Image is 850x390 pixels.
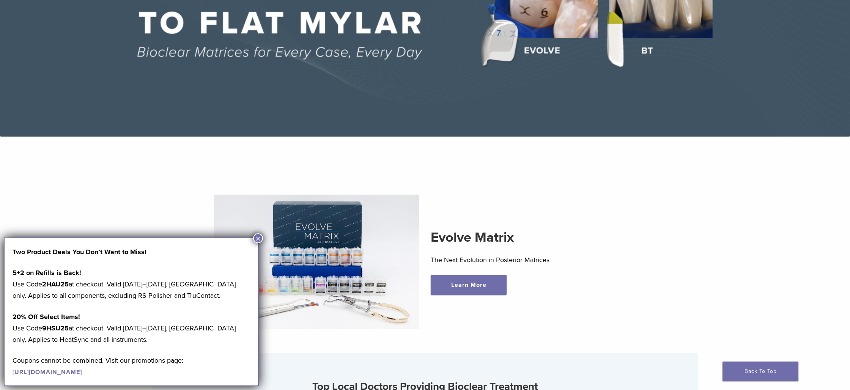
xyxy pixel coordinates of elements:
p: Coupons cannot be combined. Visit our promotions page: [13,355,250,377]
p: The Next Evolution in Posterior Matrices [431,254,637,266]
p: Use Code at checkout. Valid [DATE]–[DATE], [GEOGRAPHIC_DATA] only. Applies to all components, exc... [13,267,250,301]
img: Evolve Matrix [214,195,420,329]
a: [URL][DOMAIN_NAME] [13,368,82,376]
strong: 20% Off Select Items! [13,313,80,321]
button: Close [253,233,263,243]
strong: 5+2 on Refills is Back! [13,269,81,277]
a: Back To Top [722,362,798,381]
strong: 9HSU25 [42,324,69,332]
h2: Evolve Matrix [431,228,637,247]
p: Use Code at checkout. Valid [DATE]–[DATE], [GEOGRAPHIC_DATA] only. Applies to HeatSync and all in... [13,311,250,345]
a: Learn More [431,275,507,295]
strong: 2HAU25 [42,280,69,288]
strong: Two Product Deals You Don’t Want to Miss! [13,248,146,256]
